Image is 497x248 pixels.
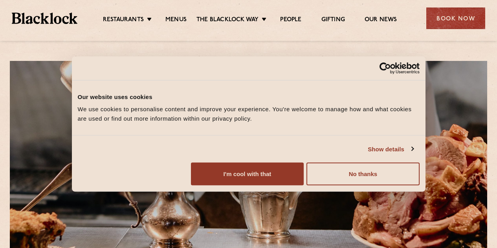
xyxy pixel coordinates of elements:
img: BL_Textured_Logo-footer-cropped.svg [12,13,77,24]
a: Restaurants [103,16,144,25]
a: Our News [365,16,397,25]
a: Menus [165,16,187,25]
div: We use cookies to personalise content and improve your experience. You're welcome to manage how a... [78,105,420,123]
a: People [280,16,301,25]
a: Show details [368,144,413,154]
div: Our website uses cookies [78,92,420,101]
button: I'm cool with that [191,163,304,186]
a: Usercentrics Cookiebot - opens in a new window [351,62,420,74]
a: Gifting [321,16,345,25]
a: The Blacklock Way [196,16,259,25]
button: No thanks [306,163,419,186]
div: Book Now [426,7,485,29]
